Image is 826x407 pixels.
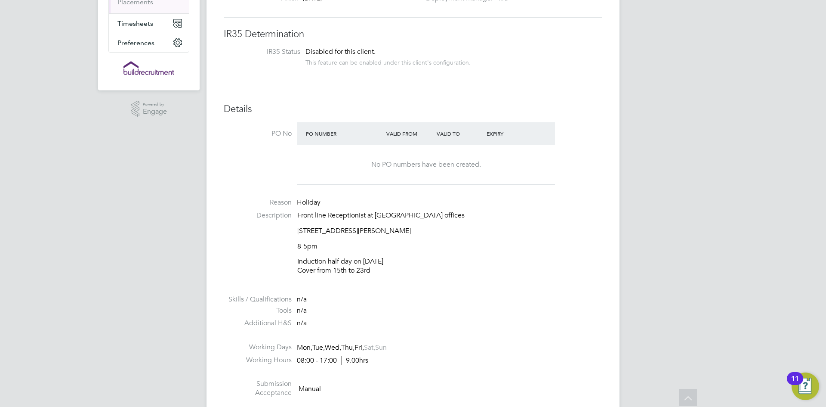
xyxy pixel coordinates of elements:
[117,39,154,47] span: Preferences
[131,101,167,117] a: Powered byEngage
[354,343,364,352] span: Fri,
[375,343,387,352] span: Sun
[143,101,167,108] span: Powered by
[143,108,167,115] span: Engage
[224,343,292,352] label: Working Days
[297,242,602,251] p: 8-5pm
[297,343,312,352] span: Mon,
[341,343,354,352] span: Thu,
[224,319,292,328] label: Additional H&S
[123,61,174,75] img: buildrec-logo-retina.png
[312,343,325,352] span: Tue,
[108,61,189,75] a: Go to home page
[297,198,321,207] span: Holiday
[297,356,368,365] div: 08:00 - 17:00
[224,129,292,138] label: PO No
[224,379,292,398] label: Submission Acceptance
[791,379,799,390] div: 11
[224,28,602,40] h3: IR35 Determination
[304,126,384,141] div: PO Number
[297,295,307,304] span: n/a
[232,47,300,56] label: IR35 Status
[297,306,307,315] span: n/a
[224,356,292,365] label: Working Hours
[297,227,602,236] p: [STREET_ADDRESS][PERSON_NAME]
[325,343,341,352] span: Wed,
[435,126,485,141] div: Valid To
[224,211,292,220] label: Description
[792,373,819,400] button: Open Resource Center, 11 new notifications
[224,306,292,315] label: Tools
[305,56,471,66] div: This feature can be enabled under this client's configuration.
[224,295,292,304] label: Skills / Qualifications
[341,356,368,365] span: 9.00hrs
[297,319,307,327] span: n/a
[384,126,435,141] div: Valid From
[109,14,189,33] button: Timesheets
[305,47,376,56] span: Disabled for this client.
[117,19,153,28] span: Timesheets
[297,257,602,275] p: Induction half day on [DATE] Cover from 15th to 23rd
[305,160,546,169] div: No PO numbers have been created.
[224,103,602,115] h3: Details
[364,343,375,352] span: Sat,
[224,198,292,207] label: Reason
[299,385,321,393] span: Manual
[297,211,602,220] p: Front line Receptionist at [GEOGRAPHIC_DATA] offices
[109,33,189,52] button: Preferences
[484,126,535,141] div: Expiry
